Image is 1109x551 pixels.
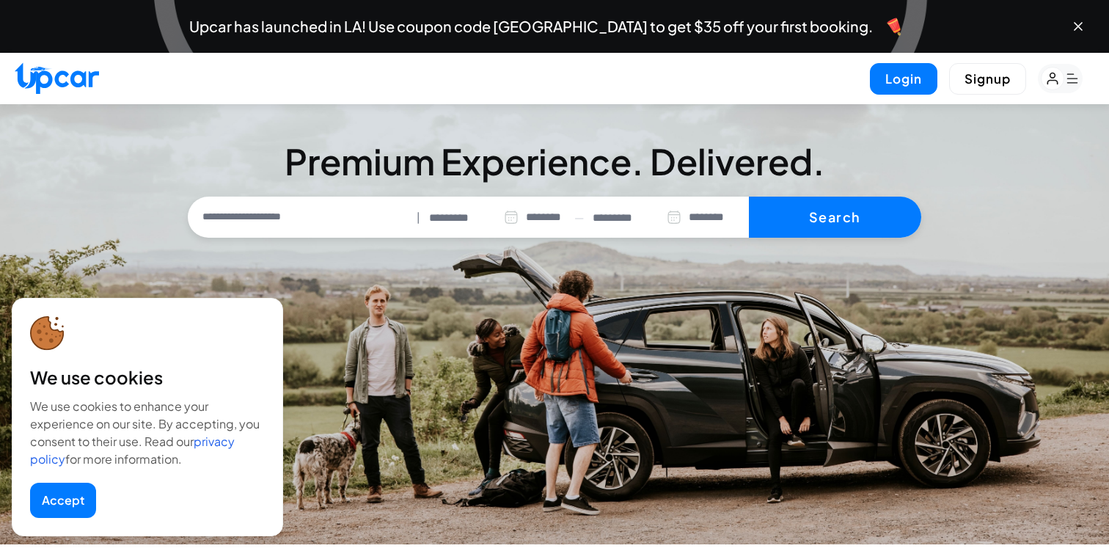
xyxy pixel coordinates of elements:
h3: Premium Experience. Delivered. [188,144,921,179]
button: Search [749,197,921,238]
div: We use cookies [30,365,265,389]
span: | [417,209,420,226]
div: We use cookies to enhance your experience on our site. By accepting, you consent to their use. Re... [30,398,265,468]
span: — [574,209,584,226]
img: Upcar Logo [15,62,99,94]
button: Signup [949,63,1026,95]
img: cookie-icon.svg [30,316,65,351]
span: Upcar has launched in LA! Use coupon code [GEOGRAPHIC_DATA] to get $35 off your first booking. [189,19,873,34]
button: Close banner [1071,19,1086,34]
button: Accept [30,483,96,518]
button: Login [870,63,937,95]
